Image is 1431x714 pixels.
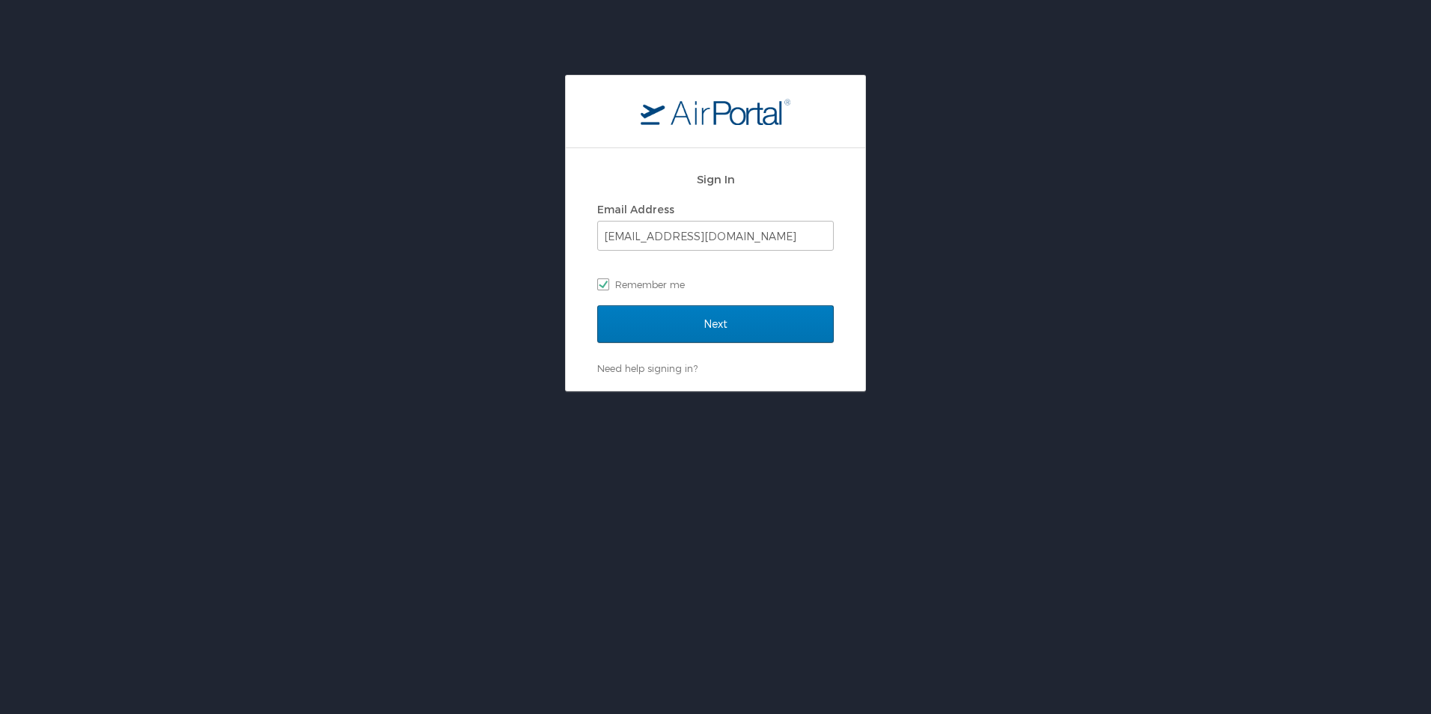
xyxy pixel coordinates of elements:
img: logo [641,98,790,125]
h2: Sign In [597,171,834,188]
input: Next [597,305,834,343]
a: Need help signing in? [597,362,698,374]
label: Email Address [597,203,674,216]
label: Remember me [597,273,834,296]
